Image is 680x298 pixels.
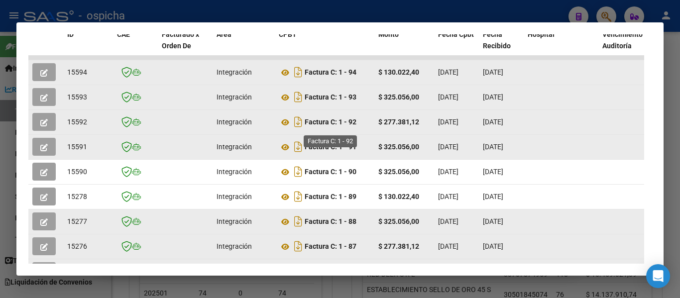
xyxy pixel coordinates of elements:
span: [DATE] [483,217,503,225]
datatable-header-cell: Fecha Cpbt [434,24,479,68]
strong: Factura C: 1 - 87 [305,243,356,251]
span: [DATE] [438,242,458,250]
span: [DATE] [438,217,458,225]
datatable-header-cell: Monto [374,24,434,68]
i: Descargar documento [292,263,305,279]
span: Integración [217,242,252,250]
span: 15276 [67,242,87,250]
span: 15592 [67,118,87,126]
strong: $ 130.022,40 [378,68,419,76]
datatable-header-cell: Area [213,24,275,68]
strong: Factura C: 1 - 90 [305,168,356,176]
datatable-header-cell: CPBT [275,24,374,68]
span: [DATE] [483,168,503,176]
span: Integración [217,168,252,176]
span: Integración [217,118,252,126]
i: Descargar documento [292,89,305,105]
strong: $ 130.022,40 [378,193,419,200]
strong: $ 325.056,00 [378,143,419,151]
span: Integración [217,217,252,225]
strong: Factura C: 1 - 91 [305,143,356,151]
span: ID [67,30,74,38]
datatable-header-cell: Vencimiento Auditoría [598,24,643,68]
span: Integración [217,68,252,76]
span: Facturado x Orden De [162,30,199,50]
i: Descargar documento [292,189,305,204]
strong: Factura C: 1 - 94 [305,69,356,77]
datatable-header-cell: CAE [113,24,158,68]
span: CPBT [279,30,297,38]
datatable-header-cell: ID [63,24,113,68]
span: Integración [217,193,252,200]
strong: Factura C: 1 - 93 [305,94,356,101]
strong: $ 277.381,12 [378,242,419,250]
span: 15591 [67,143,87,151]
span: [DATE] [438,168,458,176]
span: [DATE] [438,93,458,101]
span: Vencimiento Auditoría [602,30,643,50]
span: Integración [217,143,252,151]
datatable-header-cell: Facturado x Orden De [158,24,213,68]
span: [DATE] [483,118,503,126]
i: Descargar documento [292,64,305,80]
span: Integración [217,93,252,101]
span: Area [217,30,231,38]
strong: $ 277.381,12 [378,118,419,126]
datatable-header-cell: Hospital [524,24,598,68]
strong: $ 325.056,00 [378,217,419,225]
span: [DATE] [483,93,503,101]
span: [DATE] [483,68,503,76]
span: CAE [117,30,130,38]
span: [DATE] [483,242,503,250]
span: [DATE] [438,193,458,200]
span: [DATE] [438,143,458,151]
span: Fecha Recibido [483,30,511,50]
span: [DATE] [438,68,458,76]
strong: $ 325.056,00 [378,93,419,101]
span: 15278 [67,193,87,200]
strong: $ 325.056,00 [378,168,419,176]
span: Hospital [528,30,555,38]
span: [DATE] [483,193,503,200]
i: Descargar documento [292,238,305,254]
span: 15594 [67,68,87,76]
span: Fecha Cpbt [438,30,474,38]
strong: Factura C: 1 - 89 [305,193,356,201]
i: Descargar documento [292,139,305,155]
span: 15593 [67,93,87,101]
i: Descargar documento [292,213,305,229]
span: 15590 [67,168,87,176]
i: Descargar documento [292,114,305,130]
span: [DATE] [438,118,458,126]
i: Descargar documento [292,164,305,180]
span: Monto [378,30,399,38]
strong: Factura C: 1 - 92 [305,118,356,126]
div: Open Intercom Messenger [646,264,670,288]
strong: Factura C: 1 - 88 [305,218,356,226]
span: [DATE] [483,143,503,151]
span: 15277 [67,217,87,225]
datatable-header-cell: Fecha Recibido [479,24,524,68]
